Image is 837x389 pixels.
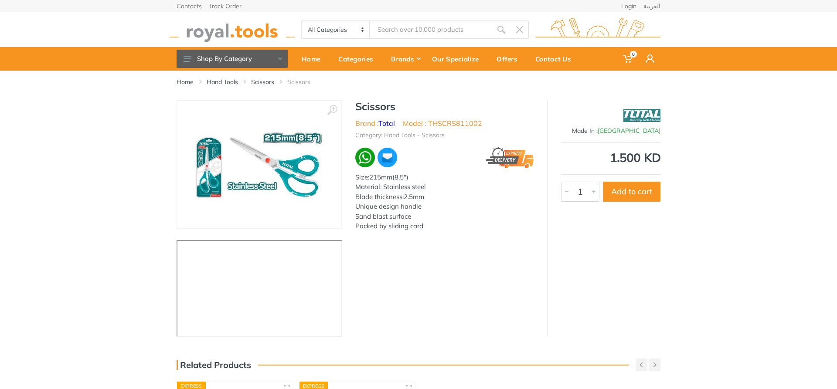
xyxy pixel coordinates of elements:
div: Brands [385,50,426,68]
a: العربية [643,3,660,9]
a: Scissors [251,78,274,86]
select: Category [302,21,370,38]
a: Contacts [177,3,202,9]
div: Made In : [561,126,660,135]
a: 0 [617,47,640,71]
div: Offers [490,50,529,68]
div: Categories [332,50,385,68]
span: 0 [630,51,637,58]
li: Category: Hand Tools - Scissors [355,131,445,140]
img: ma.webp [377,147,398,168]
a: Hand Tools [207,78,238,86]
a: Track Order [209,3,242,9]
a: Total [378,119,395,128]
a: Our Specialize [426,47,490,71]
a: Offers [490,47,529,71]
a: Home [296,47,332,71]
li: Model : THSCRS811002 [403,118,482,129]
input: Site search [370,20,492,39]
div: 1.500 KD [561,152,660,164]
div: Our Specialize [426,50,490,68]
li: Scissors [287,78,323,86]
li: Brand : [355,118,395,129]
div: Unique design handle [355,202,534,212]
h1: Scissors [355,100,534,113]
img: express.png [486,147,534,168]
a: Home [177,78,194,86]
button: Shop By Category [177,50,288,68]
nav: breadcrumb [177,78,660,86]
img: wa.webp [355,148,375,167]
h3: Related Products [177,360,251,370]
img: royal.tools Logo [170,18,295,42]
div: Sand blast surface [355,212,534,222]
div: Blade thickness:2.5mm [355,192,534,202]
span: [GEOGRAPHIC_DATA] [598,127,660,135]
img: royal.tools Logo [535,18,660,42]
div: Size:215mm(8.5") [355,173,534,183]
button: Add to cart [603,182,660,202]
img: Total [623,105,660,126]
div: Packed by sliding card [355,221,534,231]
div: Contact Us [529,50,583,68]
div: Home [296,50,332,68]
div: Material: Stainless steel [355,182,534,192]
a: Login [621,3,636,9]
img: Royal Tools - Scissors [186,110,333,219]
a: Categories [332,47,385,71]
a: Contact Us [529,47,583,71]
